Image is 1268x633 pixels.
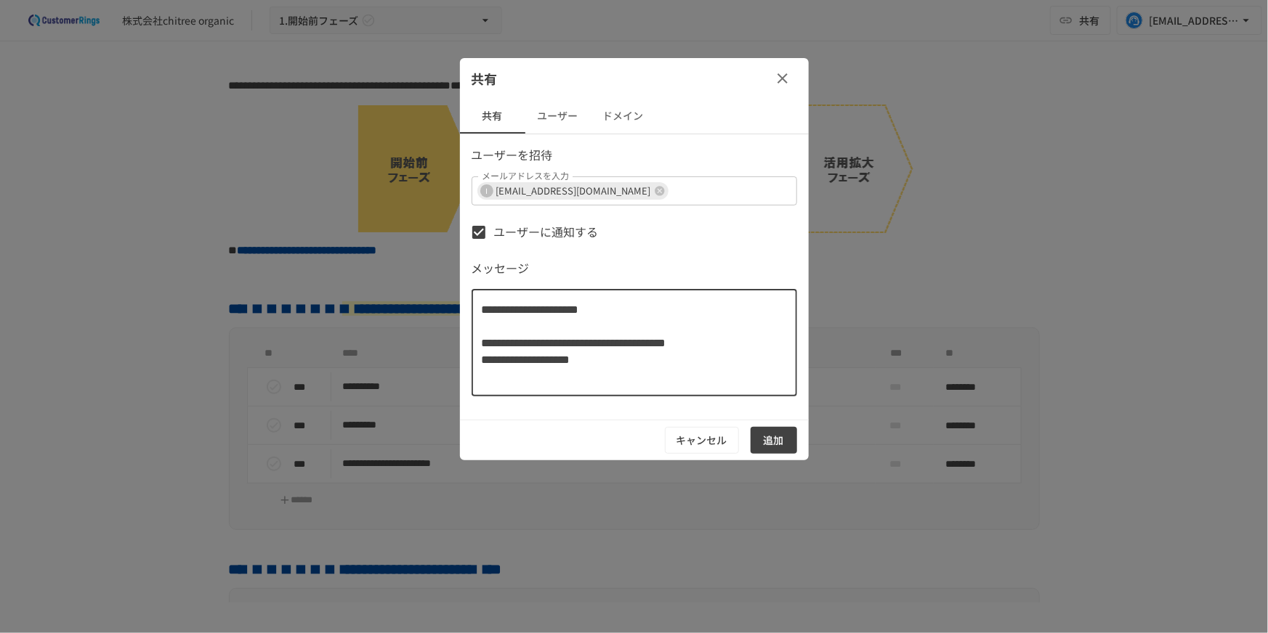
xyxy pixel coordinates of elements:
[482,170,569,182] label: メールアドレスを入力
[472,146,797,165] p: ユーザーを招待
[460,99,525,134] button: 共有
[525,99,591,134] button: ユーザー
[472,259,797,278] p: メッセージ
[477,182,669,200] div: I[EMAIL_ADDRESS][DOMAIN_NAME]
[665,427,739,454] button: キャンセル
[490,182,657,199] span: [EMAIL_ADDRESS][DOMAIN_NAME]
[494,223,599,242] span: ユーザーに通知する
[751,427,797,454] button: 追加
[480,184,493,197] div: I
[591,99,656,134] button: ドメイン
[460,58,809,99] div: 共有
